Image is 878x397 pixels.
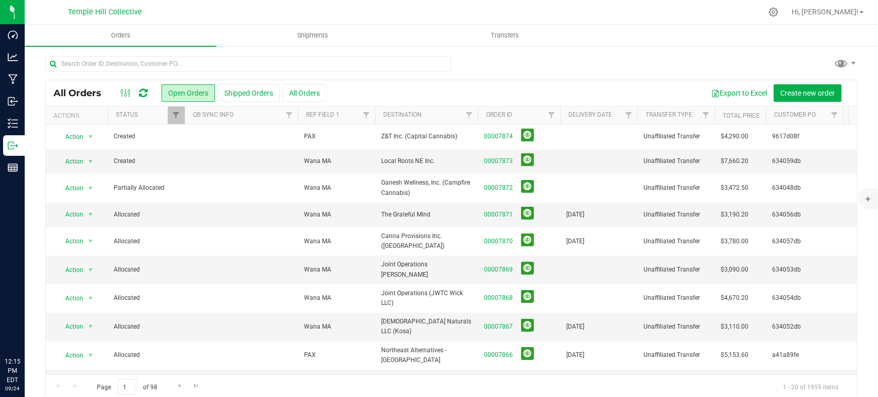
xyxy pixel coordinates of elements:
span: 1 - 20 of 1959 items [775,379,847,394]
span: $3,110.00 [721,322,748,332]
span: select [84,291,97,305]
p: 12:15 PM EDT [5,357,20,385]
span: NORTHEAST ALTERNATIVES--SEEKONK [381,374,472,393]
span: Partially Allocated [114,183,178,193]
span: Joint Operations [PERSON_NAME] [381,260,472,279]
span: Allocated [114,322,178,332]
span: Unaffiliated Transfer [643,210,708,220]
span: Unaffiliated Transfer [643,265,708,275]
span: Page of 98 [88,379,166,395]
span: [DATE] [566,350,584,360]
a: Shipments [217,25,408,46]
iframe: Resource center unread badge [30,313,43,326]
a: 00007872 [484,183,513,193]
span: Action [56,130,84,144]
span: PAX [304,132,316,141]
a: Filter [168,106,185,124]
inline-svg: Inbound [8,96,18,106]
a: Delivery Date [568,111,612,118]
inline-svg: Dashboard [8,30,18,40]
a: 00007874 [484,132,513,141]
span: Action [56,207,84,222]
a: 00007868 [484,293,513,303]
span: Action [56,181,84,195]
span: Hi, [PERSON_NAME]! [792,8,858,16]
span: 634052db [772,322,837,332]
a: Go to the next page [172,379,187,393]
span: select [84,348,97,363]
a: 00007867 [484,322,513,332]
input: 1 [118,379,136,395]
span: Wana MA [304,322,331,332]
span: Unaffiliated Transfer [643,350,708,360]
input: Search Order ID, Destination, Customer PO... [45,56,452,71]
a: 00007869 [484,265,513,275]
a: Destination [383,111,422,118]
span: 634059db [772,156,837,166]
span: All Orders [53,87,112,99]
span: 9617d08f [772,132,837,141]
inline-svg: Reports [8,163,18,173]
a: Transfer Type [646,111,692,118]
span: [DATE] [566,237,584,246]
span: Created [114,132,178,141]
div: Manage settings [767,7,780,17]
span: select [84,130,97,144]
span: select [84,234,97,248]
span: select [84,207,97,222]
a: Filter [620,106,637,124]
span: 634053db [772,265,837,275]
span: 634054db [772,293,837,303]
a: Filter [543,106,560,124]
button: Create new order [774,84,841,102]
span: Action [56,154,84,169]
div: Actions [53,112,103,119]
button: Open Orders [162,84,215,102]
span: Orders [97,31,145,40]
span: Action [56,234,84,248]
span: [DEMOGRAPHIC_DATA] Naturals LLC (Kosa) [381,317,472,336]
span: Joint Operations (JWTC Wick LLC) [381,288,472,308]
span: a41a89fe [772,350,837,360]
a: Go to the last page [189,379,204,393]
span: Unaffiliated Transfer [643,156,708,166]
a: QB Sync Info [193,111,234,118]
span: Wana MA [304,210,331,220]
span: 634048db [772,183,837,193]
span: [DATE] [566,322,584,332]
span: Transfers [477,31,533,40]
span: $5,153.60 [721,350,748,360]
span: 634056db [772,210,837,220]
span: $3,190.20 [721,210,748,220]
span: Wana MA [304,237,331,246]
iframe: Resource center [10,315,41,346]
span: Action [56,319,84,334]
a: 00007870 [484,237,513,246]
a: 00007873 [484,156,513,166]
span: The Grateful Mind [381,210,472,220]
span: Action [56,291,84,305]
a: Order ID [486,111,512,118]
p: 09/24 [5,385,20,392]
a: Status [116,111,138,118]
span: Unaffiliated Transfer [643,322,708,332]
span: $3,472.50 [721,183,748,193]
span: Create new order [780,89,835,97]
span: select [84,319,97,334]
span: $3,090.00 [721,265,748,275]
a: Filter [281,106,298,124]
span: Shipments [283,31,342,40]
inline-svg: Inventory [8,118,18,129]
span: Unaffiliated Transfer [643,132,708,141]
span: Z&T Inc. (Capital Cannabis) [381,132,472,141]
span: Action [56,348,84,363]
span: Unaffiliated Transfer [643,237,708,246]
span: Action [56,263,84,277]
span: 634057db [772,237,837,246]
a: Filter [697,106,714,124]
a: Ref Field 1 [306,111,339,118]
span: $4,290.00 [721,132,748,141]
inline-svg: Outbound [8,140,18,151]
span: Canna Provisions Inc. ([GEOGRAPHIC_DATA]) [381,231,472,251]
span: Wana MA [304,293,331,303]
